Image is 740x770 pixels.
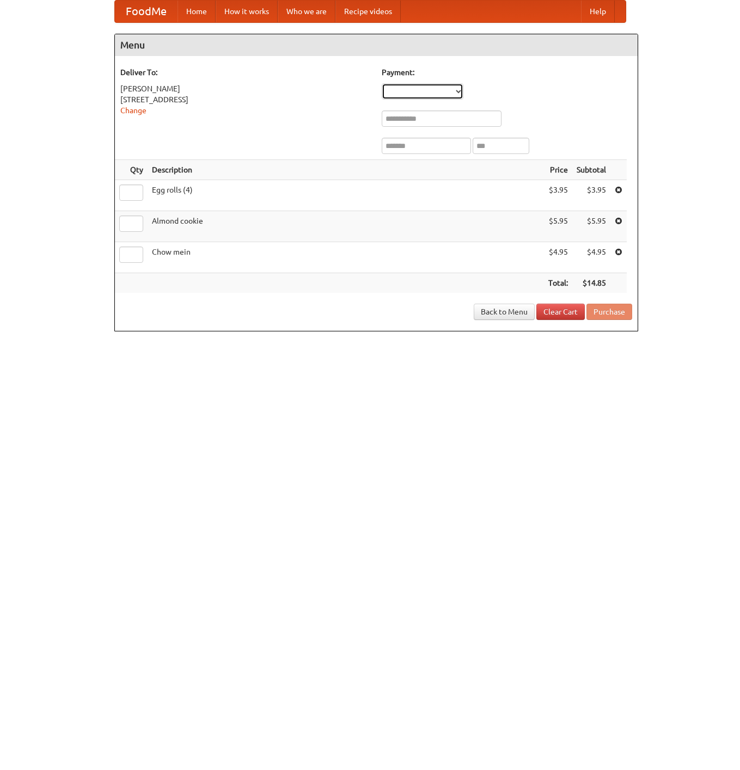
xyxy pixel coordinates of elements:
td: $4.95 [544,242,572,273]
td: Almond cookie [148,211,544,242]
h4: Menu [115,34,638,56]
a: Recipe videos [335,1,401,22]
td: $3.95 [544,180,572,211]
th: $14.85 [572,273,610,293]
td: Egg rolls (4) [148,180,544,211]
a: FoodMe [115,1,178,22]
td: $4.95 [572,242,610,273]
td: Chow mein [148,242,544,273]
th: Price [544,160,572,180]
a: Clear Cart [536,304,585,320]
div: [PERSON_NAME] [120,83,371,94]
h5: Deliver To: [120,67,371,78]
td: $3.95 [572,180,610,211]
td: $5.95 [544,211,572,242]
a: Change [120,106,146,115]
td: $5.95 [572,211,610,242]
div: [STREET_ADDRESS] [120,94,371,105]
a: Help [581,1,615,22]
a: Back to Menu [474,304,535,320]
th: Total: [544,273,572,293]
a: Who we are [278,1,335,22]
th: Subtotal [572,160,610,180]
th: Qty [115,160,148,180]
button: Purchase [586,304,632,320]
a: Home [178,1,216,22]
th: Description [148,160,544,180]
a: How it works [216,1,278,22]
h5: Payment: [382,67,632,78]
